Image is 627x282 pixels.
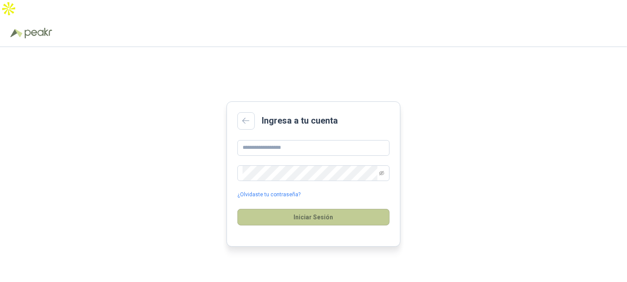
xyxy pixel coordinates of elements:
button: Iniciar Sesión [237,209,390,225]
img: Peakr [24,28,52,38]
span: eye-invisible [379,171,384,176]
img: Logo [10,29,23,37]
a: ¿Olvidaste tu contraseña? [237,191,300,199]
h2: Ingresa a tu cuenta [262,114,338,128]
